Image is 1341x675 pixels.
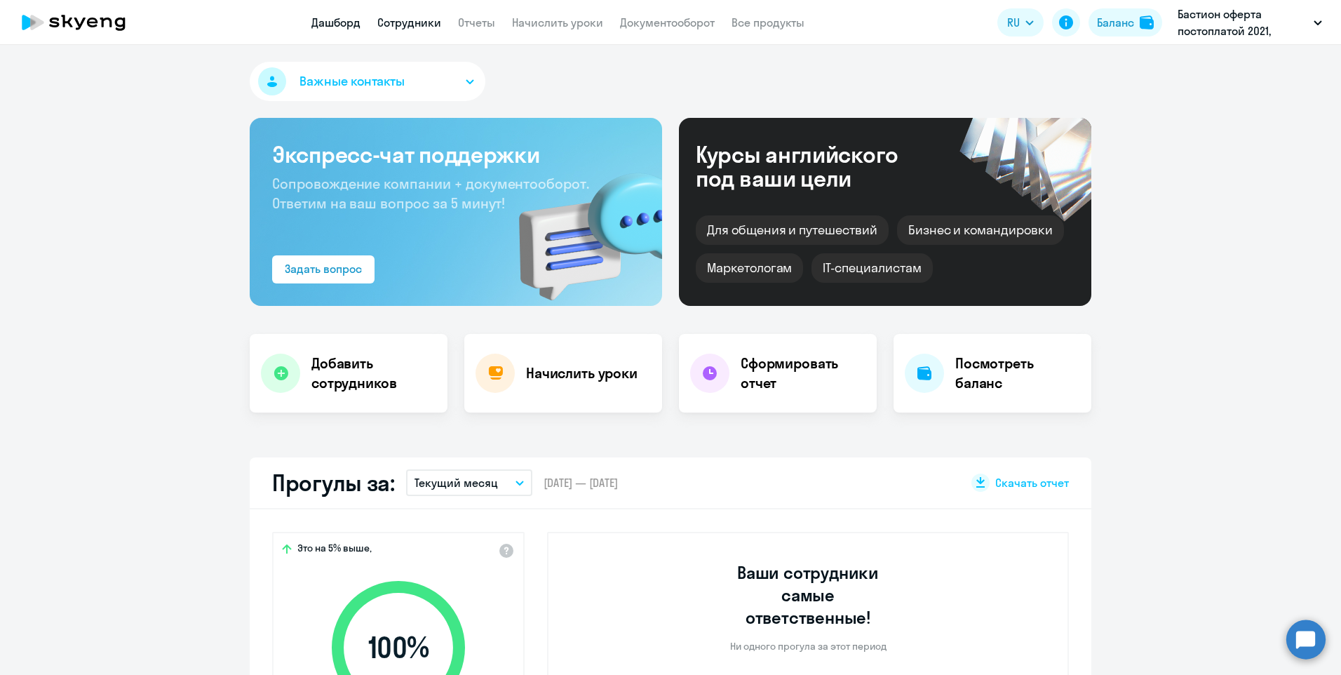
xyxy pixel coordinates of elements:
a: Дашборд [311,15,360,29]
h4: Посмотреть баланс [955,354,1080,393]
h4: Добавить сотрудников [311,354,436,393]
p: Ни одного прогула за этот период [730,640,887,653]
button: Текущий месяц [406,469,532,496]
div: IT-специалистам [811,253,932,283]
span: 100 % [318,631,479,664]
div: Для общения и путешествий [696,215,889,245]
p: Бастион оферта постоплатой 2021, БАСТИОН, АО [1178,6,1308,39]
button: Бастион оферта постоплатой 2021, БАСТИОН, АО [1171,6,1329,39]
div: Баланс [1097,14,1134,31]
a: Отчеты [458,15,495,29]
img: bg-img [499,148,662,306]
img: balance [1140,15,1154,29]
a: Сотрудники [377,15,441,29]
h3: Ваши сотрудники самые ответственные! [718,561,898,629]
button: Задать вопрос [272,255,375,283]
button: Важные контакты [250,62,485,101]
a: Все продукты [732,15,804,29]
div: Бизнес и командировки [897,215,1064,245]
h3: Экспресс-чат поддержки [272,140,640,168]
a: Документооборот [620,15,715,29]
button: RU [997,8,1044,36]
h4: Начислить уроки [526,363,638,383]
span: Важные контакты [299,72,405,91]
h4: Сформировать отчет [741,354,865,393]
span: Скачать отчет [995,475,1069,490]
div: Маркетологам [696,253,803,283]
p: Текущий месяц [415,474,498,491]
span: RU [1007,14,1020,31]
span: [DATE] — [DATE] [544,475,618,490]
button: Балансbalance [1089,8,1162,36]
a: Начислить уроки [512,15,603,29]
span: Сопровождение компании + документооборот. Ответим на ваш вопрос за 5 минут! [272,175,589,212]
h2: Прогулы за: [272,469,395,497]
div: Курсы английского под ваши цели [696,142,936,190]
span: Это на 5% выше, [297,542,372,559]
div: Задать вопрос [285,260,362,277]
